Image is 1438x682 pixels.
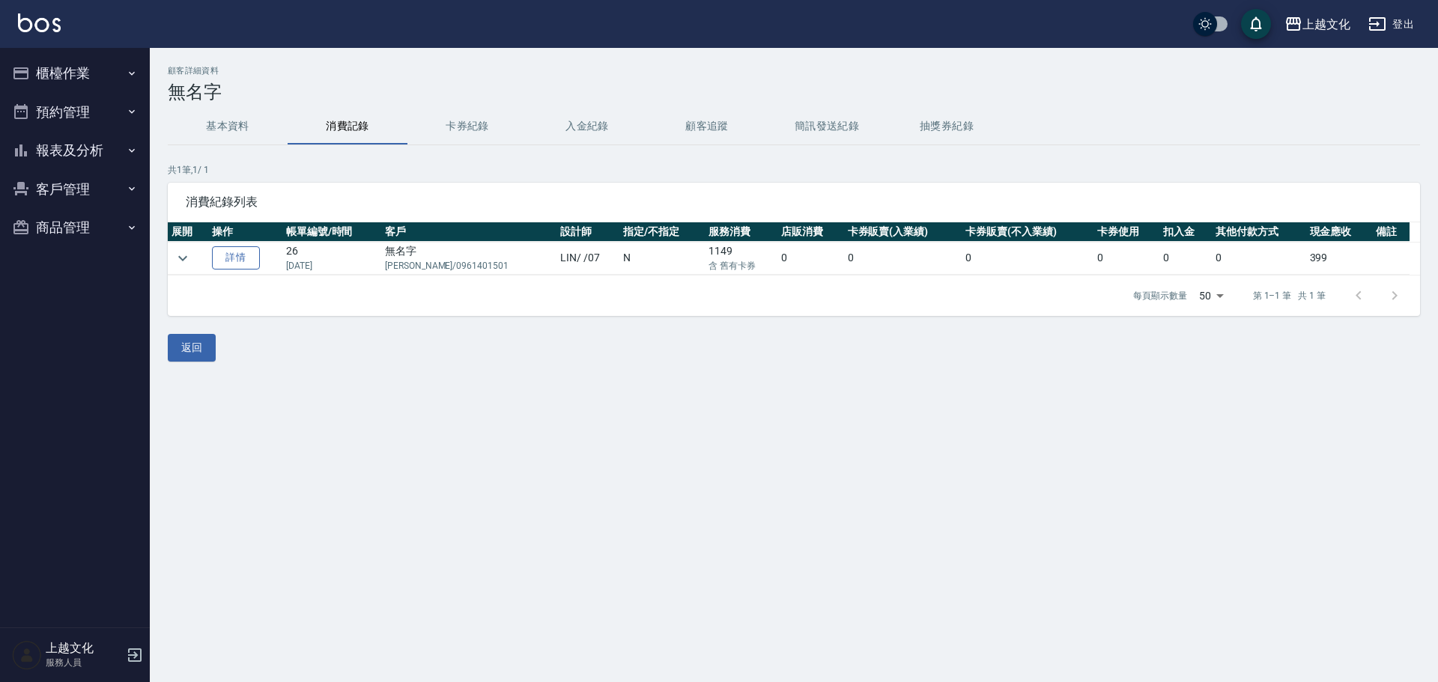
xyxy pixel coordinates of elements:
[6,93,144,132] button: 預約管理
[1133,289,1187,302] p: 每頁顯示數量
[186,195,1402,210] span: 消費紀錄列表
[705,242,778,275] td: 1149
[1212,222,1306,242] th: 其他付款方式
[556,242,619,275] td: LIN / /07
[282,222,381,242] th: 帳單編號/時間
[1159,242,1211,275] td: 0
[208,222,282,242] th: 操作
[168,334,216,362] button: 返回
[6,170,144,209] button: 客戶管理
[1241,9,1271,39] button: save
[46,641,122,656] h5: 上越文化
[6,54,144,93] button: 櫃檯作業
[168,163,1420,177] p: 共 1 筆, 1 / 1
[777,222,843,242] th: 店販消費
[381,242,557,275] td: 無名字
[962,242,1093,275] td: 0
[767,109,887,144] button: 簡訊發送紀錄
[1306,222,1372,242] th: 現金應收
[168,109,288,144] button: 基本資料
[168,82,1420,103] h3: 無名字
[844,222,962,242] th: 卡券販賣(入業績)
[556,222,619,242] th: 設計師
[168,222,208,242] th: 展開
[1278,9,1356,40] button: 上越文化
[381,222,557,242] th: 客戶
[12,640,42,670] img: Person
[1193,275,1229,316] div: 50
[619,222,705,242] th: 指定/不指定
[172,247,194,270] button: expand row
[1372,222,1410,242] th: 備註
[962,222,1093,242] th: 卡券販賣(不入業績)
[407,109,527,144] button: 卡券紀錄
[647,109,767,144] button: 顧客追蹤
[527,109,647,144] button: 入金紀錄
[1212,242,1306,275] td: 0
[709,259,774,273] p: 含 舊有卡券
[1302,15,1350,34] div: 上越文化
[705,222,778,242] th: 服務消費
[168,66,1420,76] h2: 顧客詳細資料
[1093,222,1159,242] th: 卡券使用
[777,242,843,275] td: 0
[46,656,122,669] p: 服務人員
[282,242,381,275] td: 26
[1159,222,1211,242] th: 扣入金
[1306,242,1372,275] td: 399
[288,109,407,144] button: 消費記錄
[18,13,61,32] img: Logo
[286,259,377,273] p: [DATE]
[6,131,144,170] button: 報表及分析
[887,109,1007,144] button: 抽獎券紀錄
[844,242,962,275] td: 0
[1362,10,1420,38] button: 登出
[6,208,144,247] button: 商品管理
[1253,289,1326,302] p: 第 1–1 筆 共 1 筆
[212,246,260,270] a: 詳情
[385,259,553,273] p: [PERSON_NAME]/0961401501
[619,242,705,275] td: N
[1093,242,1159,275] td: 0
